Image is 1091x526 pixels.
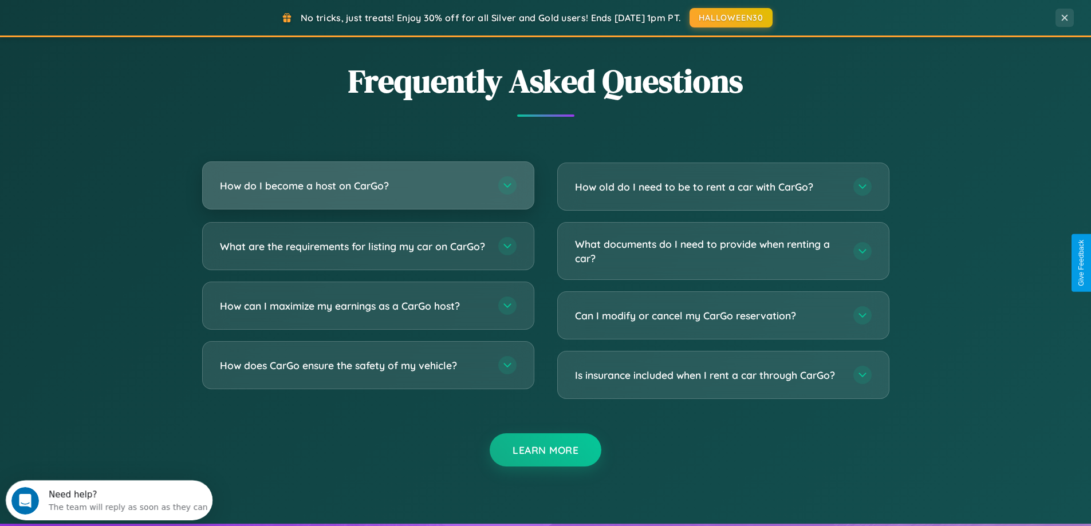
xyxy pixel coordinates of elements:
[6,480,212,520] iframe: Intercom live chat discovery launcher
[575,309,842,323] h3: Can I modify or cancel my CarGo reservation?
[5,5,213,36] div: Open Intercom Messenger
[1077,240,1085,286] div: Give Feedback
[490,433,601,466] button: Learn More
[301,12,681,23] span: No tricks, just treats! Enjoy 30% off for all Silver and Gold users! Ends [DATE] 1pm PT.
[220,358,487,373] h3: How does CarGo ensure the safety of my vehicle?
[575,237,842,265] h3: What documents do I need to provide when renting a car?
[220,239,487,254] h3: What are the requirements for listing my car on CarGo?
[43,10,202,19] div: Need help?
[202,59,889,103] h2: Frequently Asked Questions
[43,19,202,31] div: The team will reply as soon as they can
[575,368,842,382] h3: Is insurance included when I rent a car through CarGo?
[11,487,39,515] iframe: Intercom live chat
[220,299,487,313] h3: How can I maximize my earnings as a CarGo host?
[220,179,487,193] h3: How do I become a host on CarGo?
[690,8,773,27] button: HALLOWEEN30
[575,180,842,194] h3: How old do I need to be to rent a car with CarGo?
